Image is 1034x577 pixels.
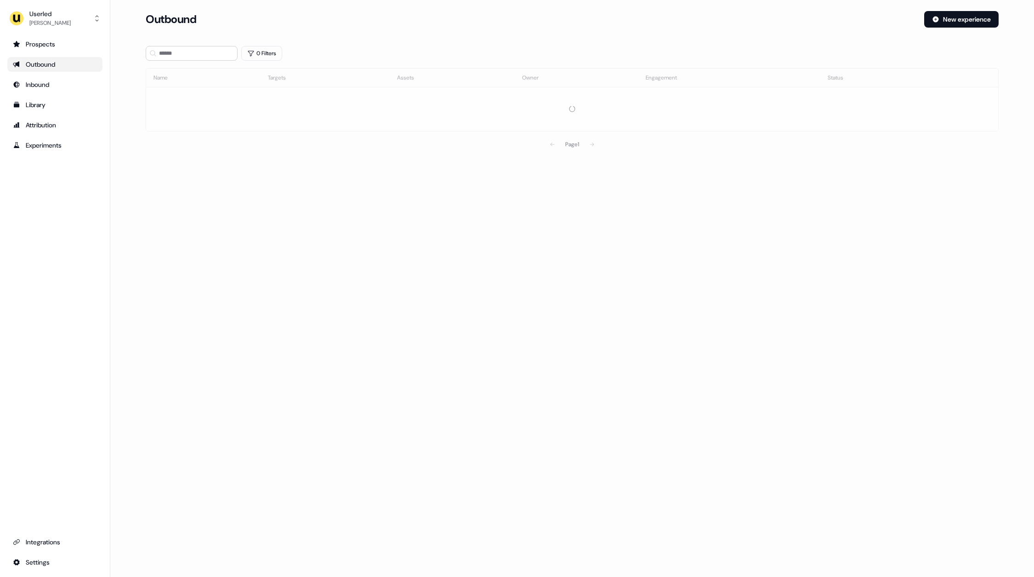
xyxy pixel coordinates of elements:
a: Go to outbound experience [7,57,102,72]
div: Inbound [13,80,97,89]
h3: Outbound [146,12,196,26]
a: Go to prospects [7,37,102,51]
button: 0 Filters [241,46,282,61]
div: Settings [13,558,97,567]
div: Userled [29,9,71,18]
div: Outbound [13,60,97,69]
button: New experience [924,11,999,28]
a: Go to Inbound [7,77,102,92]
div: Experiments [13,141,97,150]
button: Userled[PERSON_NAME] [7,7,102,29]
a: Go to attribution [7,118,102,132]
a: Go to integrations [7,535,102,549]
a: Go to experiments [7,138,102,153]
div: Attribution [13,120,97,130]
div: Integrations [13,537,97,547]
div: [PERSON_NAME] [29,18,71,28]
div: Prospects [13,40,97,49]
div: Library [13,100,97,109]
a: Go to templates [7,97,102,112]
a: Go to integrations [7,555,102,570]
